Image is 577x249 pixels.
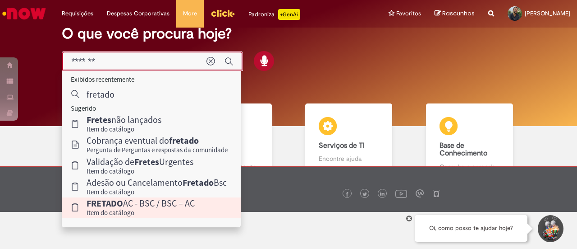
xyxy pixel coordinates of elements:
[435,9,475,18] a: Rascunhos
[442,9,475,18] span: Rascunhos
[409,103,530,182] a: Base de Conhecimento Consulte e aprenda
[440,162,499,171] p: Consulte e aprenda
[62,26,515,42] h2: O que você procura hoje?
[396,9,421,18] span: Favoritos
[288,103,409,182] a: Serviços de TI Encontre ajuda
[525,9,570,17] span: [PERSON_NAME]
[345,192,349,197] img: logo_footer_facebook.png
[248,9,300,20] div: Padroniza
[440,141,487,158] b: Base de Conhecimento
[107,9,169,18] span: Despesas Corporativas
[415,215,527,242] div: Oi, como posso te ajudar hoje?
[416,189,424,197] img: logo_footer_workplace.png
[319,154,379,163] p: Encontre ajuda
[395,188,407,199] img: logo_footer_youtube.png
[278,9,300,20] p: +GenAi
[183,9,197,18] span: More
[319,141,365,150] b: Serviços de TI
[211,6,235,20] img: click_logo_yellow_360x200.png
[362,192,367,197] img: logo_footer_twitter.png
[47,103,168,182] a: Tirar dúvidas Tirar dúvidas com Lupi Assist e Gen Ai
[1,5,47,23] img: ServiceNow
[536,215,563,242] button: Iniciar Conversa de Suporte
[432,189,440,197] img: logo_footer_naosei.png
[62,9,93,18] span: Requisições
[380,192,385,197] img: logo_footer_linkedin.png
